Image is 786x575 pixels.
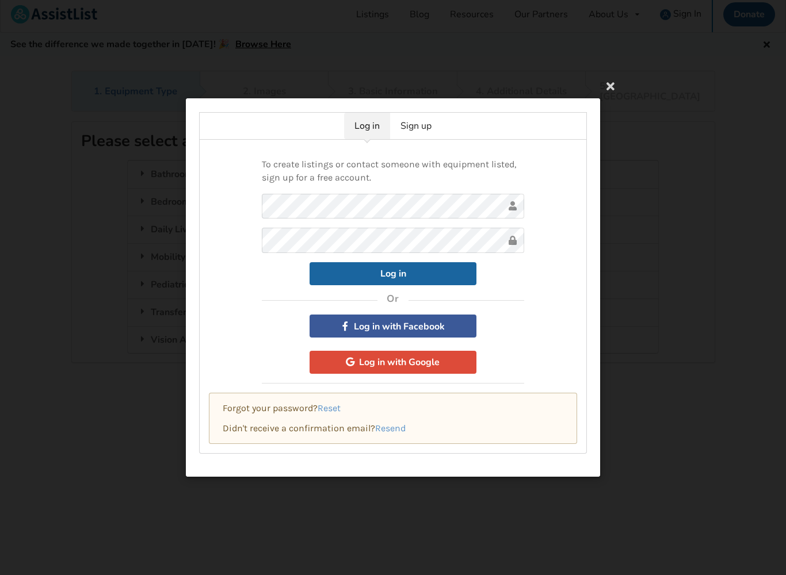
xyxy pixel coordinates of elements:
[262,158,524,185] p: To create listings or contact someone with equipment listed, sign up for a free account.
[223,421,563,435] p: Didn't receive a confirmation email?
[310,262,476,285] button: Log in
[387,293,399,305] h4: Or
[344,113,390,139] a: Log in
[318,402,341,413] a: Reset
[223,402,563,415] p: Forgot your password?
[390,113,442,139] a: Sign up
[310,315,476,338] button: Log in with Facebook
[310,351,476,374] button: Log in with Google
[375,422,406,433] a: Resend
